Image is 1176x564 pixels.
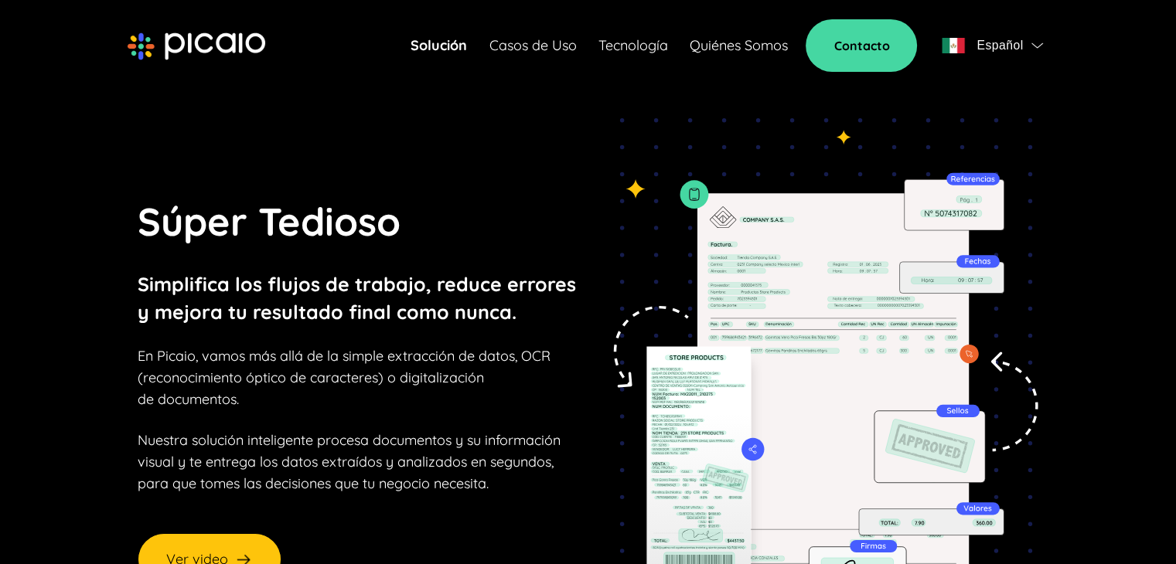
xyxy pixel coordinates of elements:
a: Casos de Uso [489,35,576,56]
p: Nuestra solución inteligente procesa documentos y su información visual y te entrega los datos ex... [138,430,561,494]
img: flag [1031,42,1043,49]
a: Solución [411,35,467,56]
span: Súper Tedioso [138,197,401,246]
img: picaio-logo [128,32,265,60]
a: Tecnología [598,35,667,56]
button: flagEspañolflag [936,30,1048,61]
a: Quiénes Somos [689,35,787,56]
p: Simplifica los flujos de trabajo, reduce errores y mejora tu resultado final como nunca. [138,270,576,326]
a: Contacto [806,19,917,72]
span: Español [977,35,1023,56]
span: En Picaio, vamos más allá de la simple extracción de datos, OCR (reconocimiento óptico de caracte... [138,347,551,408]
img: flag [942,38,965,53]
